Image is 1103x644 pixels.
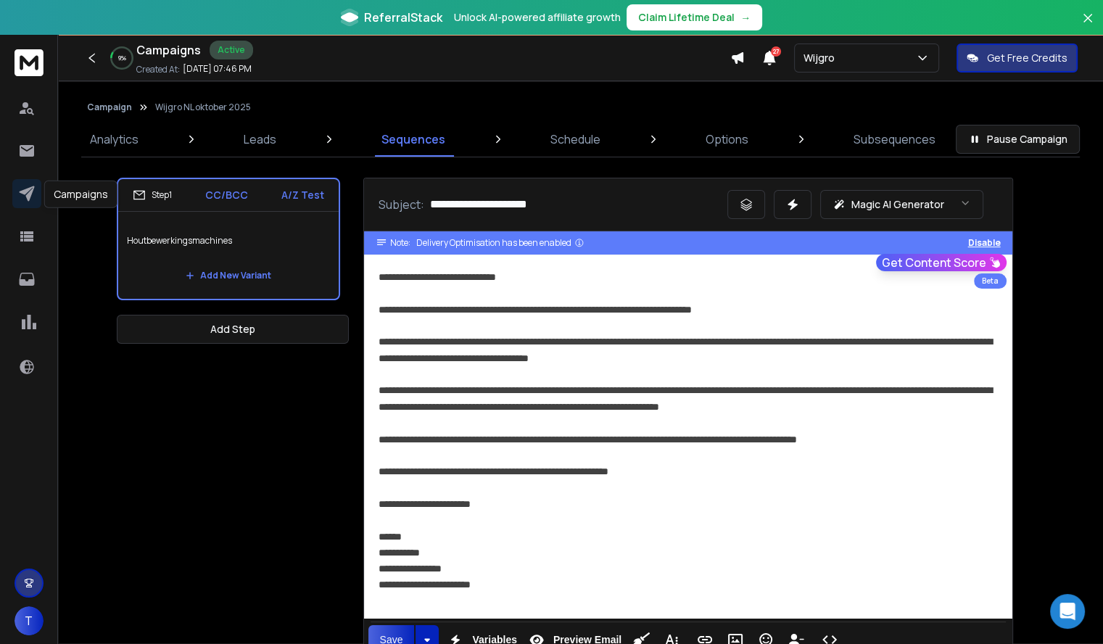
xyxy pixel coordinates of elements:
h1: Campaigns [136,41,201,59]
button: Disable [968,237,1001,249]
button: Get Free Credits [957,44,1078,73]
p: Subsequences [854,131,935,148]
button: Close banner [1078,9,1097,44]
div: Open Intercom Messenger [1050,594,1085,629]
a: Leads [235,122,285,157]
button: Claim Lifetime Deal→ [627,4,762,30]
a: Sequences [373,122,454,157]
a: Analytics [81,122,147,157]
p: Subject: [379,196,424,213]
p: A/Z Test [281,188,324,202]
p: Created At: [136,64,180,75]
p: Get Free Credits [987,51,1067,65]
p: 9 % [118,54,126,62]
button: T [15,606,44,635]
p: Schedule [550,131,600,148]
button: Campaign [87,102,132,113]
p: Unlock AI-powered affiliate growth [454,10,621,25]
button: Add New Variant [174,261,283,290]
a: Subsequences [845,122,944,157]
span: → [740,10,751,25]
p: Analytics [90,131,139,148]
div: Beta [974,273,1007,289]
button: Pause Campaign [956,125,1080,154]
a: Options [697,122,757,157]
span: ReferralStack [364,9,442,26]
a: Schedule [542,122,609,157]
div: Active [210,41,253,59]
button: Get Content Score [876,254,1007,271]
p: Magic AI Generator [851,197,944,212]
button: Add Step [117,315,349,344]
p: Wijgro [804,51,840,65]
p: [DATE] 07:46 PM [183,63,252,75]
span: Note: [390,237,410,249]
li: Step1CC/BCCA/Z TestHoutbewerkingsmachinesAdd New Variant [117,178,340,300]
p: Options [706,131,748,148]
div: Campaigns [44,181,117,208]
span: 27 [771,46,781,57]
p: Sequences [381,131,445,148]
button: Magic AI Generator [820,190,983,219]
div: Delivery Optimisation has been enabled [416,237,584,249]
p: CC/BCC [205,188,248,202]
p: Houtbewerkingsmachines [127,220,330,261]
p: Leads [244,131,276,148]
div: Step 1 [133,189,172,202]
p: Wijgro NL oktober 2025 [155,102,251,113]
